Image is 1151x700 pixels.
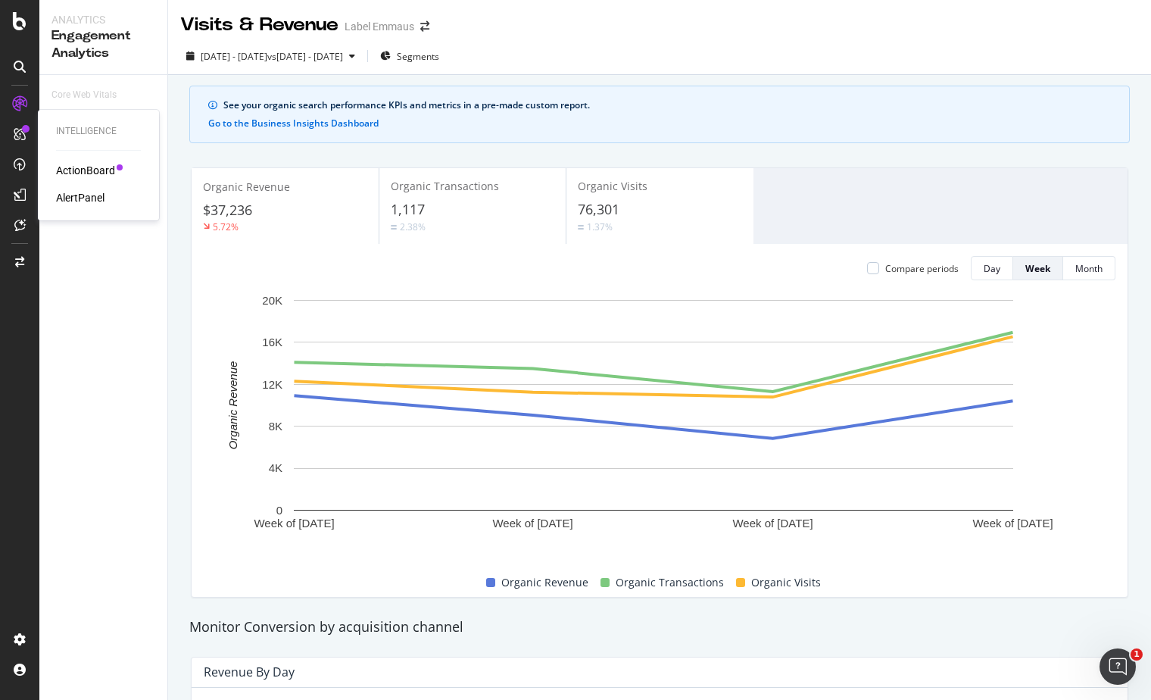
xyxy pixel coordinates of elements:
a: Core Web Vitals [51,87,132,103]
a: Visits & Revenue [51,109,157,125]
text: 0 [276,504,282,517]
div: Core Web Vitals [51,87,117,103]
span: 1 [1131,648,1143,661]
span: 76,301 [578,200,619,218]
text: Week of [DATE] [732,517,813,530]
div: 5.72% [213,220,239,233]
iframe: Intercom live chat [1100,648,1136,685]
button: Go to the Business Insights Dashboard [208,118,379,129]
div: Day [984,262,1000,275]
a: ActionBoard [56,163,115,178]
span: Organic Revenue [203,180,290,194]
text: 16K [262,336,282,348]
button: Segments [374,44,445,68]
div: Label Emmaus [345,19,414,34]
div: Month [1075,262,1103,275]
span: Organic Visits [751,573,821,592]
img: Equal [391,225,397,230]
span: Segments [397,50,439,63]
img: Equal [578,225,584,230]
text: Week of [DATE] [972,517,1053,530]
span: [DATE] - [DATE] [201,50,267,63]
text: 12K [262,378,282,391]
div: info banner [189,86,1130,143]
text: 4K [269,462,282,475]
div: Visits & Revenue [180,12,338,38]
button: [DATE] - [DATE]vs[DATE] - [DATE] [180,44,361,68]
span: 1,117 [391,200,425,218]
div: Week [1025,262,1050,275]
a: AlertPanel [56,190,104,205]
text: Week of [DATE] [492,517,572,530]
div: arrow-right-arrow-left [420,21,429,32]
span: Organic Transactions [616,573,724,592]
div: Intelligence [56,125,141,138]
text: 20K [262,294,282,307]
div: Revenue by Day [204,664,295,680]
div: Engagement Analytics [51,27,155,62]
div: Analytics [51,12,155,27]
div: Compare periods [885,262,959,275]
div: Monitor Conversion by acquisition channel [182,617,1137,637]
text: 8K [269,420,282,433]
text: Organic Revenue [226,361,239,450]
div: Visits & Revenue [51,109,120,125]
div: 2.38% [400,220,426,233]
span: vs [DATE] - [DATE] [267,50,343,63]
svg: A chart. [204,292,1103,555]
button: Month [1063,256,1115,280]
div: See your organic search performance KPIs and metrics in a pre-made custom report. [223,98,1111,112]
span: Organic Revenue [501,573,588,592]
button: Week [1013,256,1063,280]
button: Day [971,256,1013,280]
span: Organic Transactions [391,179,499,193]
text: Week of [DATE] [254,517,334,530]
div: 1.37% [587,220,613,233]
span: Organic Visits [578,179,647,193]
span: $37,236 [203,201,252,219]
